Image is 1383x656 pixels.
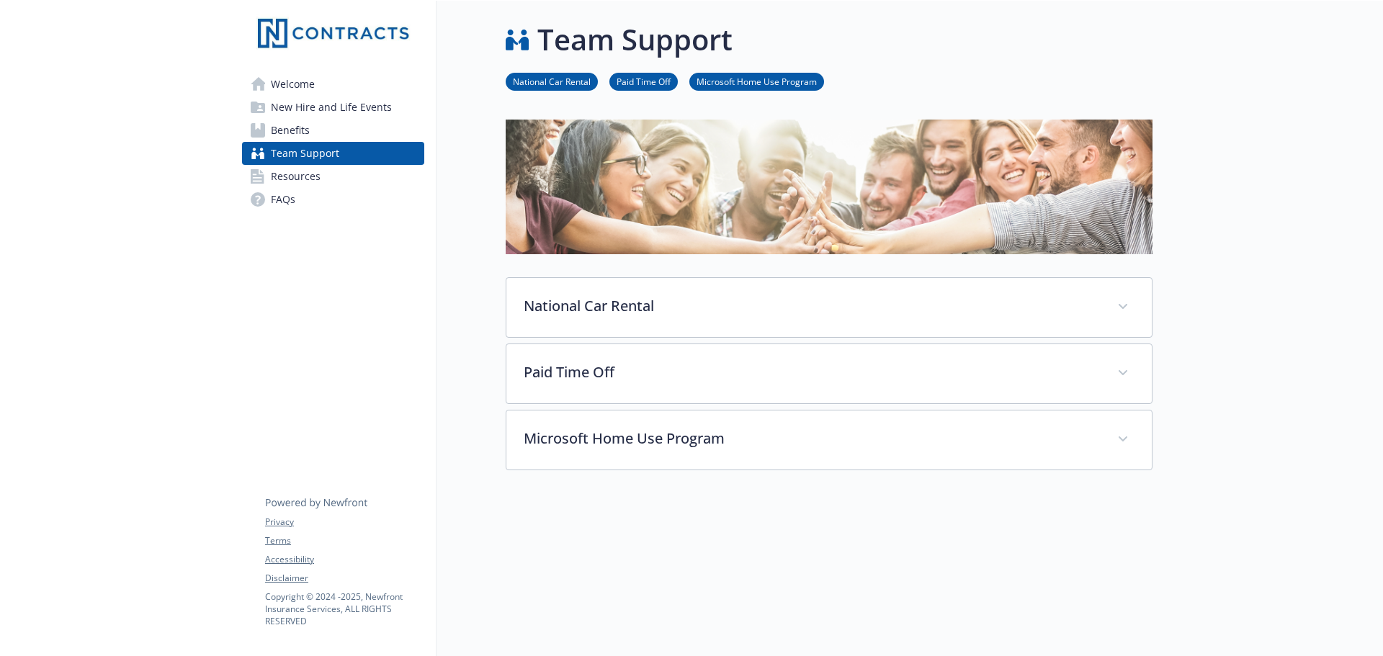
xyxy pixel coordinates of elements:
p: Copyright © 2024 - 2025 , Newfront Insurance Services, ALL RIGHTS RESERVED [265,590,424,627]
a: Benefits [242,119,424,142]
a: Microsoft Home Use Program [689,74,824,88]
a: FAQs [242,188,424,211]
a: Resources [242,165,424,188]
a: Welcome [242,73,424,96]
img: team support page banner [506,120,1152,254]
span: Resources [271,165,321,188]
a: New Hire and Life Events [242,96,424,119]
span: Welcome [271,73,315,96]
a: Accessibility [265,553,424,566]
div: Microsoft Home Use Program [506,410,1152,469]
p: Paid Time Off [524,361,1100,383]
a: Privacy [265,516,424,529]
p: National Car Rental [524,295,1100,317]
div: National Car Rental [506,278,1152,337]
span: FAQs [271,188,295,211]
span: Team Support [271,142,339,165]
div: Paid Time Off [506,344,1152,403]
a: Team Support [242,142,424,165]
a: Paid Time Off [609,74,678,88]
p: Microsoft Home Use Program [524,428,1100,449]
a: Terms [265,534,424,547]
a: Disclaimer [265,572,424,585]
h1: Team Support [537,18,733,61]
span: Benefits [271,119,310,142]
span: New Hire and Life Events [271,96,392,119]
a: National Car Rental [506,74,598,88]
